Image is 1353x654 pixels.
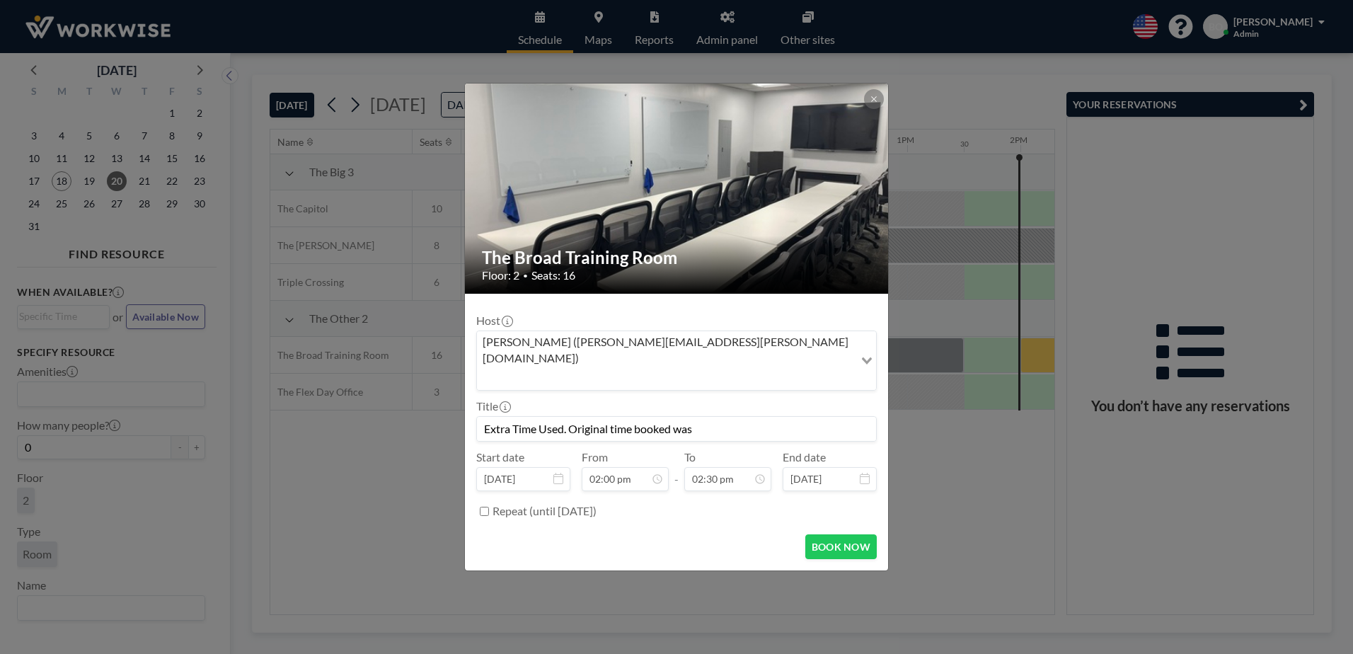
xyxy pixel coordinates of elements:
[805,534,877,559] button: BOOK NOW
[582,450,608,464] label: From
[684,450,696,464] label: To
[482,247,873,268] h2: The Broad Training Room
[783,450,826,464] label: End date
[674,455,679,486] span: -
[480,334,851,366] span: [PERSON_NAME] ([PERSON_NAME][EMAIL_ADDRESS][PERSON_NAME][DOMAIN_NAME])
[476,450,524,464] label: Start date
[478,369,853,387] input: Search for option
[482,268,519,282] span: Floor: 2
[523,270,528,281] span: •
[476,399,509,413] label: Title
[465,29,889,348] img: 537.jpeg
[477,417,876,441] input: Beverly's reservation
[531,268,575,282] span: Seats: 16
[477,331,876,390] div: Search for option
[493,504,597,518] label: Repeat (until [DATE])
[476,314,512,328] label: Host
